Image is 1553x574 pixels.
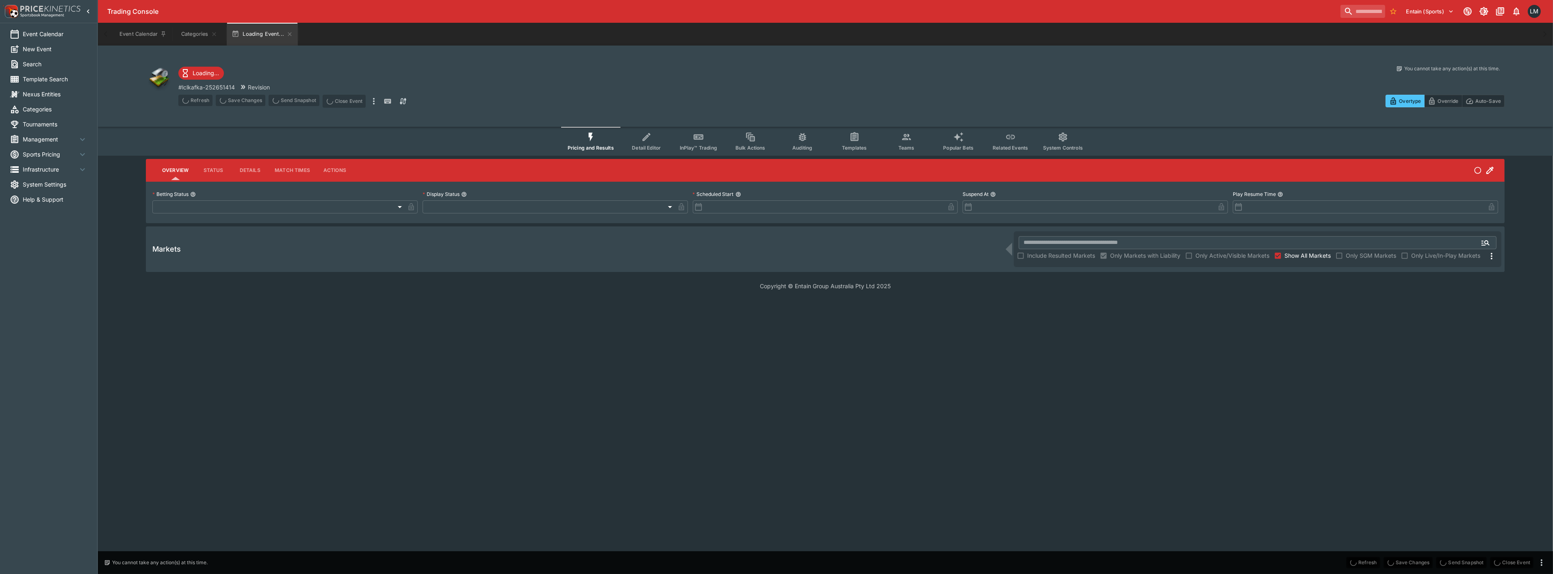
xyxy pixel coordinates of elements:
p: Scheduled Start [693,191,734,198]
span: System Settings [23,180,87,189]
button: Liam Moffett [1525,2,1543,20]
span: Tournaments [23,120,87,128]
button: Select Tenant [1401,5,1459,18]
span: Related Events [993,145,1028,151]
button: No Bookmarks [1387,5,1400,18]
span: Detail Editor [632,145,661,151]
button: Betting Status [190,191,196,197]
button: Event Calendar [115,23,171,46]
span: Teams [898,145,915,151]
button: Connected to PK [1460,4,1475,19]
svg: More [1487,251,1497,261]
span: Include Resulted Markets [1027,251,1095,260]
img: other.png [146,65,172,91]
button: Match Times [268,161,317,180]
span: Search [23,60,87,68]
span: Event Calendar [23,30,87,38]
span: Nexus Entities [23,90,87,98]
h5: Markets [152,244,181,254]
span: Help & Support [23,195,87,204]
div: Start From [1386,95,1505,107]
span: Pricing and Results [568,145,614,151]
button: Categories [173,23,225,46]
p: Revision [248,83,270,91]
button: Status [195,161,232,180]
p: Loading... [193,69,219,77]
button: Open [1478,235,1493,250]
span: Only Markets with Liability [1110,251,1180,260]
span: New Event [23,45,87,53]
p: You cannot take any action(s) at this time. [112,559,208,566]
span: Only Active/Visible Markets [1195,251,1269,260]
img: PriceKinetics Logo [2,3,19,20]
button: Auto-Save [1462,95,1505,107]
p: Copyright © Entain Group Australia Pty Ltd 2025 [98,282,1553,290]
button: Overview [156,161,195,180]
span: Bulk Actions [735,145,766,151]
span: Show All Markets [1284,251,1331,260]
button: Play Resume Time [1278,191,1283,197]
span: Sports Pricing [23,150,78,159]
button: Toggle light/dark mode [1477,4,1491,19]
p: Auto-Save [1475,97,1501,105]
div: Trading Console [107,7,1337,16]
p: Betting Status [152,191,189,198]
div: Event type filters [561,127,1089,156]
span: InPlay™ Trading [680,145,717,151]
input: search [1340,5,1385,18]
button: Scheduled Start [735,191,741,197]
p: Overtype [1399,97,1421,105]
button: Suspend At [990,191,996,197]
span: Auditing [792,145,812,151]
button: Notifications [1509,4,1524,19]
button: more [1537,558,1546,567]
button: Display Status [461,191,467,197]
div: Liam Moffett [1528,5,1541,18]
p: Override [1438,97,1458,105]
button: Actions [317,161,353,180]
p: Copy To Clipboard [178,83,235,91]
span: Categories [23,105,87,113]
button: Details [232,161,268,180]
button: Overtype [1386,95,1425,107]
img: PriceKinetics [20,6,80,12]
span: Only Live/In-Play Markets [1411,251,1480,260]
span: Only SGM Markets [1346,251,1396,260]
button: Loading Event... [227,23,298,46]
span: Templates [842,145,867,151]
span: Management [23,135,78,143]
span: Popular Bets [943,145,974,151]
span: Infrastructure [23,165,78,174]
button: Override [1424,95,1462,107]
span: System Controls [1043,145,1083,151]
p: Suspend At [963,191,989,198]
p: You cannot take any action(s) at this time. [1404,65,1500,72]
img: Sportsbook Management [20,13,64,17]
p: Display Status [423,191,460,198]
p: Play Resume Time [1233,191,1276,198]
span: Template Search [23,75,87,83]
button: more [369,95,379,108]
button: Documentation [1493,4,1507,19]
